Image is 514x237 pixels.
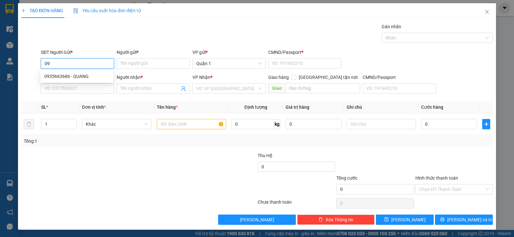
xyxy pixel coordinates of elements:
[40,71,113,81] div: 0935663686 - QUANG
[274,119,280,129] span: kg
[258,153,272,158] span: Thu Hộ
[24,138,199,145] div: Tổng: 1
[440,217,445,222] span: printer
[240,216,274,223] span: [PERSON_NAME]
[447,216,492,223] span: [PERSON_NAME] và In
[86,119,147,129] span: Khác
[41,49,114,56] div: SĐT Người Gửi
[318,217,323,222] span: delete
[344,101,419,114] th: Ghi chú
[336,175,358,181] span: Tổng cước
[363,74,436,81] div: CMND/Passport
[157,119,226,129] input: VD: Bàn, Ghế
[482,119,490,129] button: plus
[484,9,490,14] span: close
[192,75,210,80] span: VP Nhận
[382,24,401,29] label: Gán nhãn
[376,215,434,225] button: save[PERSON_NAME]
[41,105,46,110] span: SL
[117,49,190,56] div: Người gửi
[421,105,443,110] span: Cước hàng
[8,41,23,72] b: Trà Lan Viên
[24,119,34,129] button: delete
[218,215,296,225] button: [PERSON_NAME]
[325,216,353,223] span: Xóa Thông tin
[296,74,360,81] span: [GEOGRAPHIC_DATA] tận nơi
[196,59,262,68] span: Quận 1
[268,83,285,93] span: Giao
[435,215,493,225] button: printer[PERSON_NAME] và In
[192,49,266,56] div: VP gửi
[73,8,141,13] span: Yêu cầu xuất hóa đơn điện tử
[297,215,375,225] button: deleteXóa Thông tin
[285,83,360,93] input: Dọc đường
[268,75,289,80] span: Giao hàng
[286,119,341,129] input: 0
[483,122,490,127] span: plus
[257,199,336,210] div: Chưa thanh toán
[286,105,309,110] span: Giá trị hàng
[415,175,458,181] label: Hình thức thanh toán
[244,105,267,110] span: Định lượng
[478,3,496,21] button: Close
[73,8,78,13] img: icon
[384,217,389,222] span: save
[181,86,186,91] span: user-add
[82,105,106,110] span: Đơn vị tính
[347,119,416,129] input: Ghi Chú
[21,8,63,13] span: TẠO ĐƠN HÀNG
[268,49,341,56] div: CMND/Passport
[70,8,85,23] img: logo.jpg
[54,30,88,38] li: (c) 2017
[40,9,64,73] b: Trà Lan Viên - Gửi khách hàng
[117,74,190,81] div: Người nhận
[391,216,426,223] span: [PERSON_NAME]
[21,8,26,13] span: plus
[44,73,109,80] div: 0935663686 - QUANG
[157,105,178,110] span: Tên hàng
[54,24,88,30] b: [DOMAIN_NAME]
